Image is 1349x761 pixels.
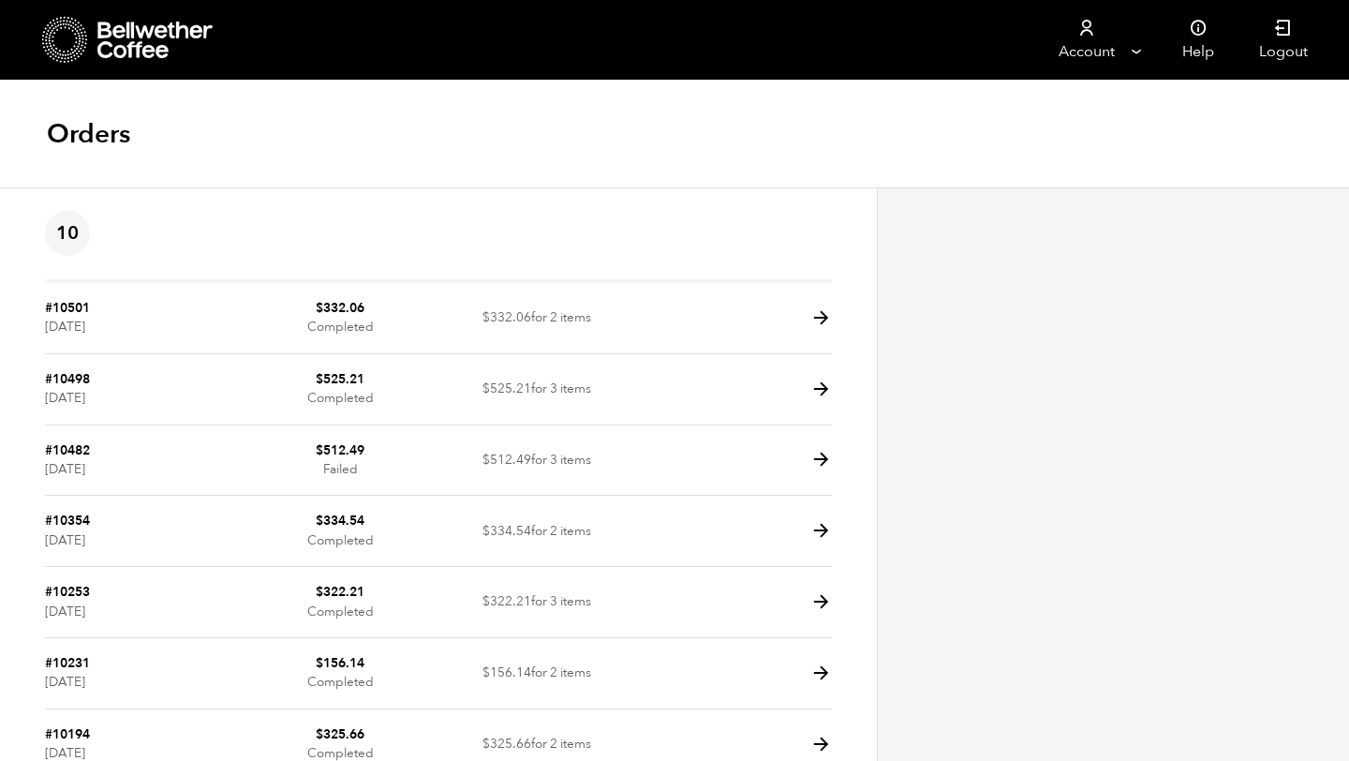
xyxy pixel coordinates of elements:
a: #10482 [45,441,90,459]
span: 334.54 [482,522,531,540]
bdi: 322.21 [316,583,364,601]
span: $ [482,592,490,610]
a: #10253 [45,583,90,601]
span: $ [316,299,323,317]
span: $ [482,451,490,469]
td: Completed [242,567,438,638]
td: Completed [242,638,438,709]
span: $ [316,370,323,388]
span: $ [316,441,323,459]
span: $ [482,735,490,753]
span: 322.21 [482,592,531,610]
bdi: 325.66 [316,725,364,743]
bdi: 512.49 [316,441,364,459]
span: 512.49 [482,451,531,469]
a: #10231 [45,654,90,672]
span: 10 [45,211,90,256]
a: #10498 [45,370,90,388]
span: $ [316,725,323,743]
span: $ [482,380,490,397]
td: Failed [242,425,438,497]
span: $ [316,654,323,672]
span: $ [316,512,323,530]
time: [DATE] [45,673,85,691]
a: #10501 [45,299,90,317]
td: for 3 items [438,567,635,638]
bdi: 334.54 [316,512,364,530]
td: for 2 items [438,283,635,354]
span: 332.06 [482,308,531,326]
td: Completed [242,354,438,425]
span: 525.21 [482,380,531,397]
td: for 2 items [438,638,635,709]
bdi: 525.21 [316,370,364,388]
td: Completed [242,283,438,354]
td: for 2 items [438,496,635,567]
a: #10354 [45,512,90,530]
td: for 3 items [438,354,635,425]
td: Completed [242,496,438,567]
span: $ [316,583,323,601]
time: [DATE] [45,318,85,336]
time: [DATE] [45,531,85,549]
time: [DATE] [45,389,85,407]
span: $ [482,664,490,681]
span: $ [482,308,490,326]
span: $ [482,522,490,540]
a: #10194 [45,725,90,743]
bdi: 332.06 [316,299,364,317]
span: 156.14 [482,664,531,681]
td: for 3 items [438,425,635,497]
h1: Orders [47,117,130,151]
time: [DATE] [45,603,85,620]
bdi: 156.14 [316,654,364,672]
span: 325.66 [482,735,531,753]
time: [DATE] [45,460,85,478]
